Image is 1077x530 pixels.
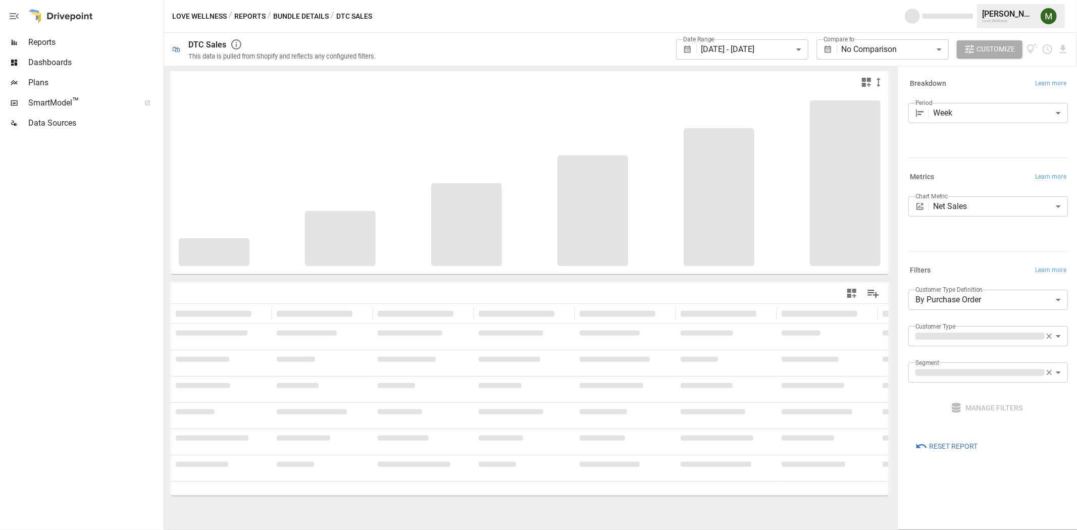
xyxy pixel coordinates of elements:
div: No Comparison [841,39,948,60]
button: Sort [454,306,469,321]
span: SmartModel [28,97,133,109]
button: Manage Columns [862,282,885,305]
button: Sort [353,306,368,321]
span: Reset Report [929,440,978,453]
div: Week [934,103,1068,123]
label: Compare to [824,35,855,43]
button: Sort [252,306,267,321]
span: Plans [28,77,162,89]
span: Learn more [1035,172,1066,182]
span: Dashboards [28,57,162,69]
div: [DATE] - [DATE] [701,39,808,60]
div: Love Wellness [982,19,1035,23]
label: Segment [915,358,939,367]
span: Learn more [1035,266,1066,276]
div: This data is pulled from Shopify and reflects any configured filters. [188,52,376,60]
label: Date Range [683,35,714,43]
img: Meredith Lacasse [1041,8,1057,24]
button: Sort [858,306,873,321]
button: Love Wellness [172,10,227,23]
label: Period [915,98,933,107]
button: Bundle Details [273,10,329,23]
div: Net Sales [934,196,1068,217]
button: Reset Report [908,437,985,455]
div: [PERSON_NAME] [982,9,1035,19]
span: Customize [977,43,1015,56]
h6: Breakdown [910,78,946,89]
span: ™ [72,95,79,108]
button: Customize [957,40,1022,59]
span: Learn more [1035,79,1066,89]
button: Meredith Lacasse [1035,2,1063,30]
div: / [331,10,334,23]
button: Sort [555,306,570,321]
div: DTC Sales [188,40,226,49]
button: Download report [1057,43,1069,55]
button: Reports [234,10,266,23]
h6: Filters [910,265,931,276]
label: Customer Type Definition [915,285,983,294]
button: Sort [656,306,671,321]
div: 🛍 [172,44,180,54]
label: Chart Metric [915,192,948,200]
div: By Purchase Order [908,290,1068,310]
h6: Metrics [910,172,935,183]
span: Data Sources [28,117,162,129]
button: Sort [757,306,772,321]
button: Schedule report [1042,43,1053,55]
span: Reports [28,36,162,48]
button: View documentation [1027,40,1038,59]
label: Customer Type [915,322,956,331]
div: / [268,10,271,23]
div: / [229,10,232,23]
